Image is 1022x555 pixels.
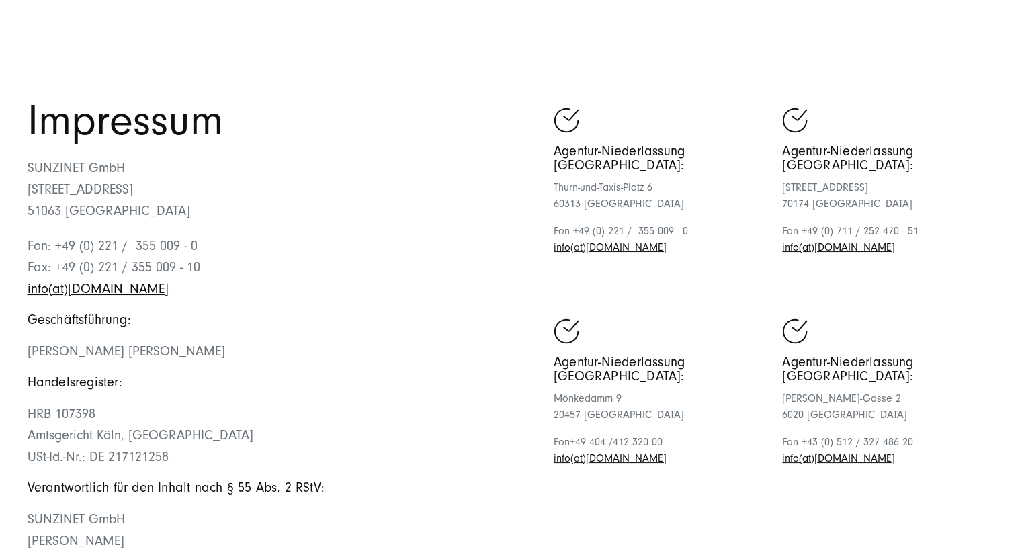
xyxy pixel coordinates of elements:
p: Fon [554,434,766,466]
h5: Geschäftsführung: [28,313,511,327]
p: Mönkedamm 9 20457 [GEOGRAPHIC_DATA] [554,390,766,423]
a: Schreiben Sie eine E-Mail an sunzinet [554,452,667,464]
p: Thurn-und-Taxis-Platz 6 60313 [GEOGRAPHIC_DATA] [554,179,766,212]
span: HRB 107398 [28,407,95,421]
a: Schreiben Sie eine E-Mail an sunzinet [782,452,895,464]
p: Fon +43 (0) 512 / 327 486 20 [782,434,994,466]
a: Schreiben Sie eine E-Mail an sunzinet [554,241,667,253]
p: Fon +49 (0) 711 / 252 470 - 51 [782,223,994,255]
p: [STREET_ADDRESS] 70174 [GEOGRAPHIC_DATA] [782,179,994,212]
h5: Handelsregister: [28,376,511,390]
h5: Agentur-Niederlassung [GEOGRAPHIC_DATA]: [554,355,766,384]
span: 412 320 00 [613,436,663,448]
p: SUNZINET GmbH [STREET_ADDRESS] 51063 [GEOGRAPHIC_DATA] [28,157,511,222]
span: Amtsgericht Köln, [GEOGRAPHIC_DATA] [28,428,253,443]
p: [PERSON_NAME]-Gasse 2 6020 [GEOGRAPHIC_DATA] [782,390,994,423]
span: SUNZINET GmbH [28,512,125,527]
h5: Verantwortlich für den Inhalt nach § 55 Abs. 2 RStV: [28,481,511,495]
p: Fon +49 (0) 221 / 355 009 - 0 [554,223,766,255]
h5: Agentur-Niederlassung [GEOGRAPHIC_DATA]: [782,144,994,173]
a: Schreiben Sie eine E-Mail an sunzinet [28,282,169,296]
p: Fon: +49 (0) 221 / 355 009 - 0 Fax: +49 (0) 221 / 355 009 - 10 [28,235,511,300]
a: Schreiben Sie eine E-Mail an sunzinet [782,241,895,253]
h5: Agentur-Niederlassung [GEOGRAPHIC_DATA]: [554,144,766,173]
h1: Impressum [28,101,511,142]
span: [PERSON_NAME] [PERSON_NAME] [28,344,225,359]
h5: Agentur-Niederlassung [GEOGRAPHIC_DATA]: [782,355,994,384]
span: USt-Id.-Nr.: DE 217121258 [28,450,169,464]
span: [PERSON_NAME] [28,533,124,548]
span: +49 404 / [570,436,613,448]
